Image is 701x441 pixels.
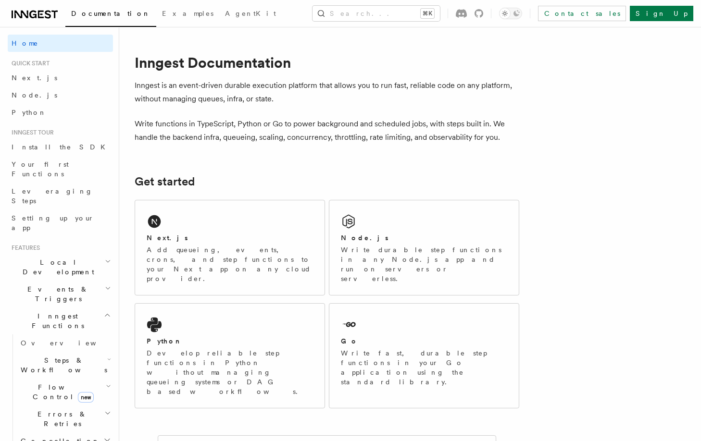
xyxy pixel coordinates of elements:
[219,3,282,26] a: AgentKit
[17,379,113,405] button: Flow Controlnew
[12,160,69,178] span: Your first Functions
[12,91,57,99] span: Node.js
[17,382,106,402] span: Flow Control
[341,336,358,346] h2: Go
[313,6,440,21] button: Search...⌘K
[8,311,104,331] span: Inngest Functions
[135,54,519,71] h1: Inngest Documentation
[8,86,113,104] a: Node.js
[421,9,434,18] kbd: ⌘K
[135,303,325,408] a: PythonDevelop reliable step functions in Python without managing queueing systems or DAG based wo...
[147,336,182,346] h2: Python
[8,307,113,334] button: Inngest Functions
[156,3,219,26] a: Examples
[135,200,325,295] a: Next.jsAdd queueing, events, crons, and step functions to your Next app on any cloud provider.
[8,69,113,86] a: Next.js
[135,175,195,188] a: Get started
[12,214,94,232] span: Setting up your app
[8,129,54,136] span: Inngest tour
[12,143,111,151] span: Install the SDK
[329,200,519,295] a: Node.jsWrite durable step functions in any Node.js app and run on servers or serverless.
[17,405,113,432] button: Errors & Retries
[71,10,150,17] span: Documentation
[78,392,94,403] span: new
[8,284,105,304] span: Events & Triggers
[499,8,522,19] button: Toggle dark mode
[329,303,519,408] a: GoWrite fast, durable step functions in your Go application using the standard library.
[12,38,38,48] span: Home
[8,244,40,252] span: Features
[8,138,113,156] a: Install the SDK
[630,6,693,21] a: Sign Up
[538,6,626,21] a: Contact sales
[8,156,113,183] a: Your first Functions
[17,409,104,429] span: Errors & Retries
[162,10,213,17] span: Examples
[341,245,507,283] p: Write durable step functions in any Node.js app and run on servers or serverless.
[8,209,113,236] a: Setting up your app
[17,352,113,379] button: Steps & Workflows
[135,117,519,144] p: Write functions in TypeScript, Python or Go to power background and scheduled jobs, with steps bu...
[8,281,113,307] button: Events & Triggers
[147,245,313,283] p: Add queueing, events, crons, and step functions to your Next app on any cloud provider.
[12,74,57,82] span: Next.js
[147,233,188,243] h2: Next.js
[8,60,50,67] span: Quick start
[12,187,93,205] span: Leveraging Steps
[8,183,113,209] a: Leveraging Steps
[225,10,276,17] span: AgentKit
[147,348,313,396] p: Develop reliable step functions in Python without managing queueing systems or DAG based workflows.
[341,348,507,387] p: Write fast, durable step functions in your Go application using the standard library.
[17,334,113,352] a: Overview
[135,79,519,106] p: Inngest is an event-driven durable execution platform that allows you to run fast, reliable code ...
[21,339,120,347] span: Overview
[8,257,105,277] span: Local Development
[341,233,388,243] h2: Node.js
[17,355,107,375] span: Steps & Workflows
[65,3,156,27] a: Documentation
[8,35,113,52] a: Home
[8,104,113,121] a: Python
[12,109,47,116] span: Python
[8,254,113,281] button: Local Development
